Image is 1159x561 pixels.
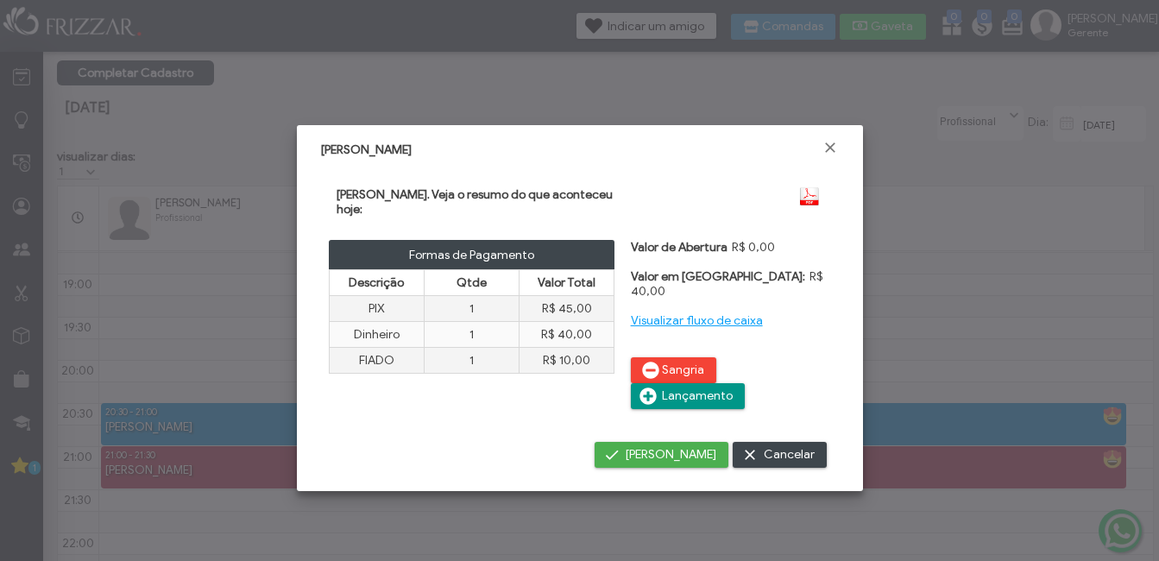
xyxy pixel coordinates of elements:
[631,269,805,284] label: Valor em [GEOGRAPHIC_DATA]:
[797,187,822,206] img: Gerar PDF
[822,139,839,156] a: Fechar
[520,269,614,295] th: Valor Total
[424,269,519,295] th: Qtde
[520,321,614,347] td: R$ 40,00
[631,357,716,383] button: Sangria
[329,269,424,295] th: Descrição
[329,295,424,321] td: PIX
[631,313,763,328] a: Visualizar fluxo de caixa
[631,240,728,255] label: Valor de Abertura
[337,187,613,217] span: [PERSON_NAME]. Veja o resumo do que aconteceu hoje:
[728,240,775,255] span: R$ 0,00
[733,442,827,468] button: Cancelar
[520,347,614,373] td: R$ 10,00
[329,321,424,347] td: Dinheiro
[424,295,519,321] td: 1
[329,240,615,269] div: Formas de Pagamento
[662,357,704,383] span: Sangria
[538,275,595,290] span: Valor Total
[424,321,519,347] td: 1
[329,347,424,373] td: FIADO
[424,347,519,373] td: 1
[631,269,823,299] span: R$ 40,00
[626,442,716,468] span: [PERSON_NAME]
[764,442,815,468] span: Cancelar
[457,275,487,290] span: Qtde
[662,383,733,409] span: Lançamento
[520,295,614,321] td: R$ 45,00
[349,275,404,290] span: Descrição
[595,442,728,468] button: [PERSON_NAME]
[321,142,412,157] span: [PERSON_NAME]
[631,383,745,409] button: Lançamento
